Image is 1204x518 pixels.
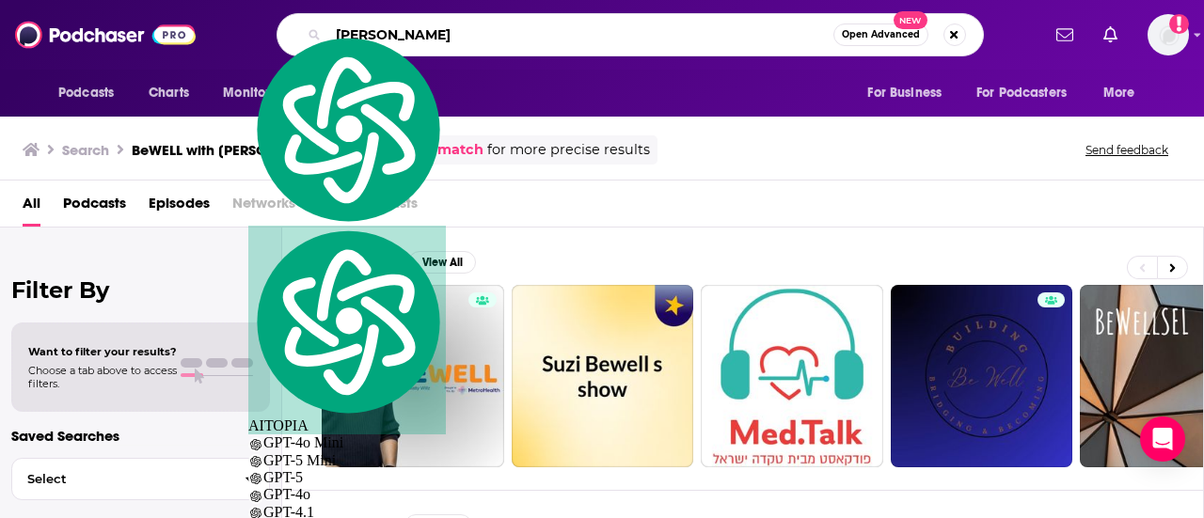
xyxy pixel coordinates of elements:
span: For Podcasters [976,80,1067,106]
img: Podchaser - Follow, Share and Rate Podcasts [15,17,196,53]
span: Networks [232,188,295,227]
a: All [23,188,40,227]
button: Send feedback [1080,142,1174,158]
button: open menu [210,75,314,111]
span: for more precise results [487,139,650,161]
img: logo.svg [248,226,446,418]
button: open menu [45,75,138,111]
img: gpt-black.svg [248,454,263,469]
span: Podcasts [58,80,114,106]
img: gpt-black.svg [248,489,263,504]
button: open menu [1090,75,1159,111]
a: Podcasts [63,188,126,227]
button: open menu [964,75,1094,111]
svg: Add a profile image [1169,14,1189,34]
img: User Profile [1148,14,1189,55]
span: Want to filter your results? [28,345,177,358]
span: Logged in as Ashley_Beenen [1148,14,1189,55]
button: open menu [854,75,965,111]
span: For Business [867,80,942,106]
span: Monitoring [223,80,290,106]
span: Select [12,473,230,485]
img: gpt-black.svg [248,471,263,486]
img: logo.svg [248,33,446,226]
div: GPT-5 [248,469,446,486]
span: Open Advanced [842,30,920,39]
div: GPT-4o Mini [248,434,446,451]
span: More [1103,80,1135,106]
h2: Filter By [11,276,270,304]
img: gpt-black.svg [248,437,263,452]
button: Show profile menu [1148,14,1189,55]
div: AITOPIA [248,226,446,435]
a: Charts [136,75,200,111]
div: GPT-4o [248,486,446,503]
span: New [894,11,927,29]
p: Saved Searches [11,427,270,445]
a: Show notifications dropdown [1049,19,1081,51]
div: Open Intercom Messenger [1140,416,1185,462]
a: Episodes [149,188,210,227]
div: Search podcasts, credits, & more... [277,13,984,56]
h3: Search [62,141,109,159]
div: GPT-5 Mini [248,452,446,469]
a: Show notifications dropdown [1096,19,1125,51]
span: Charts [149,80,189,106]
h3: BeWELL with [PERSON_NAME] [132,141,331,159]
button: Select [11,458,270,500]
input: Search podcasts, credits, & more... [328,20,833,50]
span: Choose a tab above to access filters. [28,364,177,390]
button: Open AdvancedNew [833,24,928,46]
